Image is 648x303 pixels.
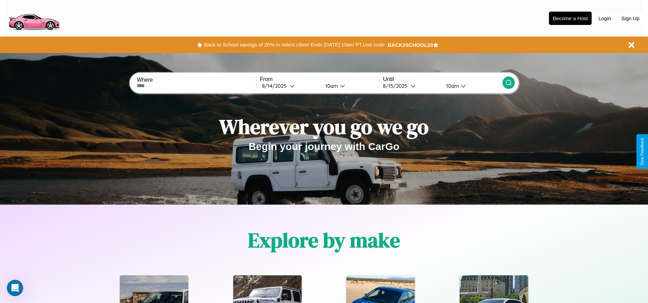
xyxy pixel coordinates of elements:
[443,83,461,89] div: 10am
[137,77,256,83] label: Where
[262,83,290,89] div: 8 / 14 / 2025
[388,42,433,48] b: BACK2SCHOOL20
[202,40,387,50] button: Back to School savings of 20% in select cities! Ends [DATE] 10am PT.Use code:
[618,12,643,25] button: Sign Up
[322,83,340,89] div: 10am
[595,12,615,25] button: Login
[549,12,592,25] button: Become a Host
[260,82,320,89] button: 8/14/2025
[7,280,23,296] iframe: Intercom live chat
[383,76,502,82] label: Until
[5,3,63,32] img: logo
[640,138,645,165] div: Give Feedback
[320,82,380,89] button: 10am
[248,226,400,254] h1: Explore by make
[383,83,411,89] div: 8 / 15 / 2025
[260,76,379,82] label: From
[441,82,502,89] button: 10am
